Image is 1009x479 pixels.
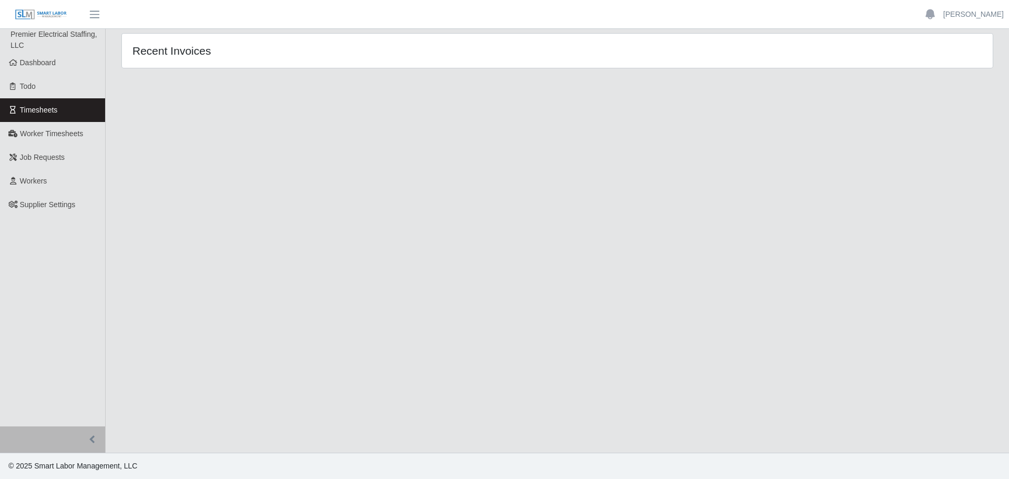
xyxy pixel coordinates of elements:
[132,44,477,57] h4: Recent Invoices
[20,200,76,209] span: Supplier Settings
[20,106,58,114] span: Timesheets
[20,82,36,90] span: Todo
[8,462,137,470] span: © 2025 Smart Labor Management, LLC
[15,9,67,21] img: SLM Logo
[20,177,47,185] span: Workers
[943,9,1004,20] a: [PERSON_NAME]
[11,30,97,49] span: Premier Electrical Staffing, LLC
[20,58,56,67] span: Dashboard
[20,129,83,138] span: Worker Timesheets
[20,153,65,161] span: Job Requests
